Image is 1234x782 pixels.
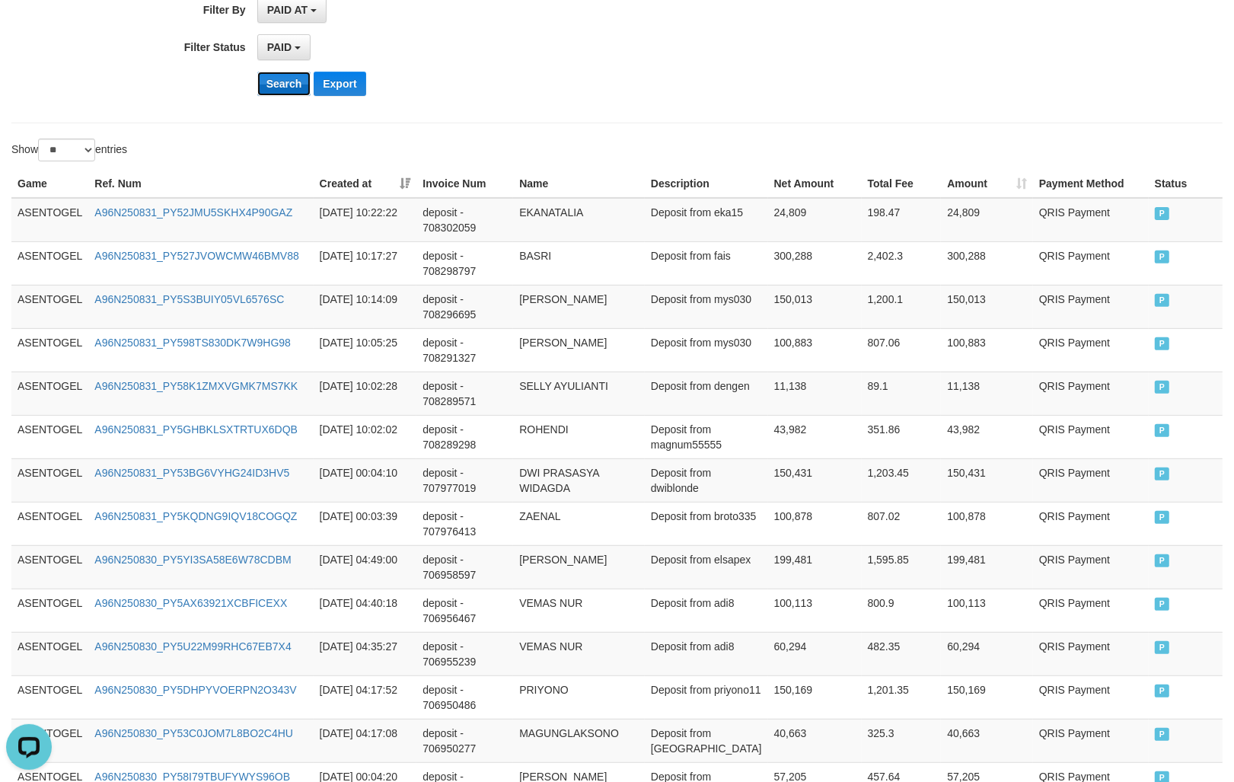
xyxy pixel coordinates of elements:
[11,170,88,198] th: Game
[1155,207,1170,220] span: PAID
[416,285,513,328] td: deposit - 708296695
[1155,598,1170,611] span: PAID
[513,415,645,458] td: ROHENDI
[94,293,284,305] a: A96N250831_PY5S3BUIY05VL6576SC
[645,241,768,285] td: Deposit from fais
[941,632,1032,675] td: 60,294
[513,328,645,372] td: [PERSON_NAME]
[88,170,313,198] th: Ref. Num
[11,589,88,632] td: ASENTOGEL
[416,589,513,632] td: deposit - 706956467
[645,198,768,242] td: Deposit from eka15
[1155,685,1170,697] span: PAID
[1155,424,1170,437] span: PAID
[645,372,768,415] td: Deposit from dengen
[941,675,1032,719] td: 150,169
[862,415,942,458] td: 351.86
[645,675,768,719] td: Deposit from priyono11
[416,241,513,285] td: deposit - 708298797
[314,170,417,198] th: Created at: activate to sort column ascending
[862,285,942,328] td: 1,200.1
[768,632,862,675] td: 60,294
[645,632,768,675] td: Deposit from adi8
[941,241,1032,285] td: 300,288
[11,415,88,458] td: ASENTOGEL
[416,719,513,762] td: deposit - 706950277
[11,198,88,242] td: ASENTOGEL
[768,458,862,502] td: 150,431
[1033,285,1149,328] td: QRIS Payment
[645,415,768,458] td: Deposit from magnum55555
[862,372,942,415] td: 89.1
[645,545,768,589] td: Deposit from elsapex
[314,285,417,328] td: [DATE] 10:14:09
[513,502,645,545] td: ZAENAL
[768,170,862,198] th: Net Amount
[513,719,645,762] td: MAGUNGLAKSONO
[645,285,768,328] td: Deposit from mys030
[257,72,311,96] button: Search
[1033,241,1149,285] td: QRIS Payment
[1033,589,1149,632] td: QRIS Payment
[11,328,88,372] td: ASENTOGEL
[1033,502,1149,545] td: QRIS Payment
[768,285,862,328] td: 150,013
[862,502,942,545] td: 807.02
[11,241,88,285] td: ASENTOGEL
[416,415,513,458] td: deposit - 708289298
[768,328,862,372] td: 100,883
[941,415,1032,458] td: 43,982
[314,328,417,372] td: [DATE] 10:05:25
[314,675,417,719] td: [DATE] 04:17:52
[38,139,95,161] select: Showentries
[1155,554,1170,567] span: PAID
[94,554,291,566] a: A96N250830_PY5YI3SA58E6W78CDBM
[314,632,417,675] td: [DATE] 04:35:27
[1033,675,1149,719] td: QRIS Payment
[11,139,127,161] label: Show entries
[513,170,645,198] th: Name
[645,719,768,762] td: Deposit from [GEOGRAPHIC_DATA]
[6,6,52,52] button: Open LiveChat chat widget
[941,198,1032,242] td: 24,809
[94,423,298,436] a: A96N250831_PY5GHBKLSXTRTUX6DQB
[1155,294,1170,307] span: PAID
[1155,511,1170,524] span: PAID
[1155,641,1170,654] span: PAID
[513,241,645,285] td: BASRI
[416,328,513,372] td: deposit - 708291327
[862,198,942,242] td: 198.47
[11,285,88,328] td: ASENTOGEL
[1033,415,1149,458] td: QRIS Payment
[314,502,417,545] td: [DATE] 00:03:39
[941,545,1032,589] td: 199,481
[862,458,942,502] td: 1,203.45
[941,458,1032,502] td: 150,431
[416,632,513,675] td: deposit - 706955239
[11,372,88,415] td: ASENTOGEL
[11,502,88,545] td: ASENTOGEL
[645,502,768,545] td: Deposit from broto335
[862,170,942,198] th: Total Fee
[1033,372,1149,415] td: QRIS Payment
[11,545,88,589] td: ASENTOGEL
[862,675,942,719] td: 1,201.35
[513,372,645,415] td: SELLY AYULIANTI
[314,415,417,458] td: [DATE] 10:02:02
[416,502,513,545] td: deposit - 707976413
[94,206,292,219] a: A96N250831_PY52JMU5SKHX4P90GAZ
[768,675,862,719] td: 150,169
[645,589,768,632] td: Deposit from adi8
[94,380,298,392] a: A96N250831_PY58K1ZMXVGMK7MS7KK
[1033,328,1149,372] td: QRIS Payment
[941,328,1032,372] td: 100,883
[941,719,1032,762] td: 40,663
[1033,719,1149,762] td: QRIS Payment
[768,545,862,589] td: 199,481
[94,337,291,349] a: A96N250831_PY598TS830DK7W9HG98
[314,198,417,242] td: [DATE] 10:22:22
[1033,632,1149,675] td: QRIS Payment
[645,328,768,372] td: Deposit from mys030
[941,170,1032,198] th: Amount: activate to sort column ascending
[513,285,645,328] td: [PERSON_NAME]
